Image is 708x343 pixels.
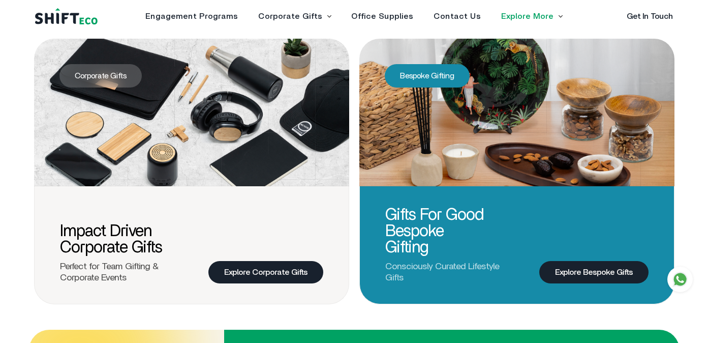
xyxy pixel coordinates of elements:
a: Explore Corporate Gifts [208,261,323,284]
a: Contact Us [434,12,481,20]
span: Bespoke Gifting [385,64,470,88]
p: Consciously Curated Lifestyle Gifts [385,262,517,283]
a: Corporate Gifts [258,12,322,20]
a: Explore More [501,12,553,20]
a: Office Supplies [351,12,413,20]
a: Get In Touch [627,12,673,20]
img: bespoke_gift.png [359,39,674,186]
h3: Impact Driven Corporate Gifts [60,223,165,255]
img: corporate_gift.png [34,39,349,186]
a: Explore Bespoke Gifts [539,261,649,284]
h3: Gifts for Good Bespoke Gifting [385,207,490,255]
span: Corporate Gifts [59,64,142,88]
p: Perfect for Team Gifting & Corporate Events [60,262,192,283]
a: Engagement Programs [145,12,238,20]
